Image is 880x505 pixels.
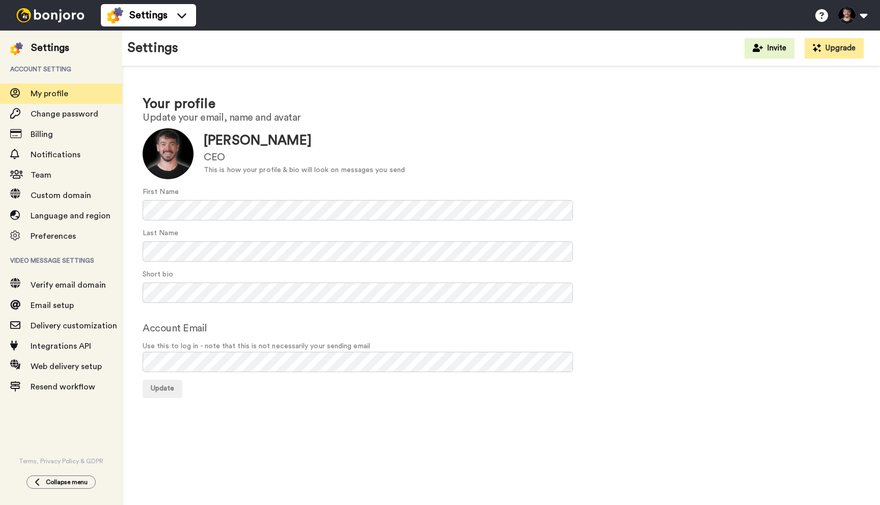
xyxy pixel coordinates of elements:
[31,110,98,118] span: Change password
[31,212,111,220] span: Language and region
[143,228,178,239] label: Last Name
[31,281,106,289] span: Verify email domain
[46,478,88,486] span: Collapse menu
[31,232,76,240] span: Preferences
[204,165,405,176] div: This is how your profile & bio will look on messages you send
[151,385,174,392] span: Update
[31,322,117,330] span: Delivery customization
[31,362,102,371] span: Web delivery setup
[143,187,179,198] label: First Name
[26,475,96,489] button: Collapse menu
[31,342,91,350] span: Integrations API
[10,42,23,55] img: settings-colored.svg
[31,151,80,159] span: Notifications
[31,130,53,138] span: Billing
[31,41,69,55] div: Settings
[12,8,89,22] img: bj-logo-header-white.svg
[143,341,860,352] span: Use this to log in - note that this is not necessarily your sending email
[143,97,860,111] h1: Your profile
[31,301,74,310] span: Email setup
[143,321,207,336] label: Account Email
[31,171,51,179] span: Team
[805,38,864,59] button: Upgrade
[31,191,91,200] span: Custom domain
[107,7,123,23] img: settings-colored.svg
[127,41,178,55] h1: Settings
[143,112,860,123] h2: Update your email, name and avatar
[31,383,95,391] span: Resend workflow
[204,150,405,165] div: CEO
[143,269,173,280] label: Short bio
[129,8,168,22] span: Settings
[143,380,182,398] button: Update
[745,38,794,59] button: Invite
[204,131,405,150] div: [PERSON_NAME]
[31,90,68,98] span: My profile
